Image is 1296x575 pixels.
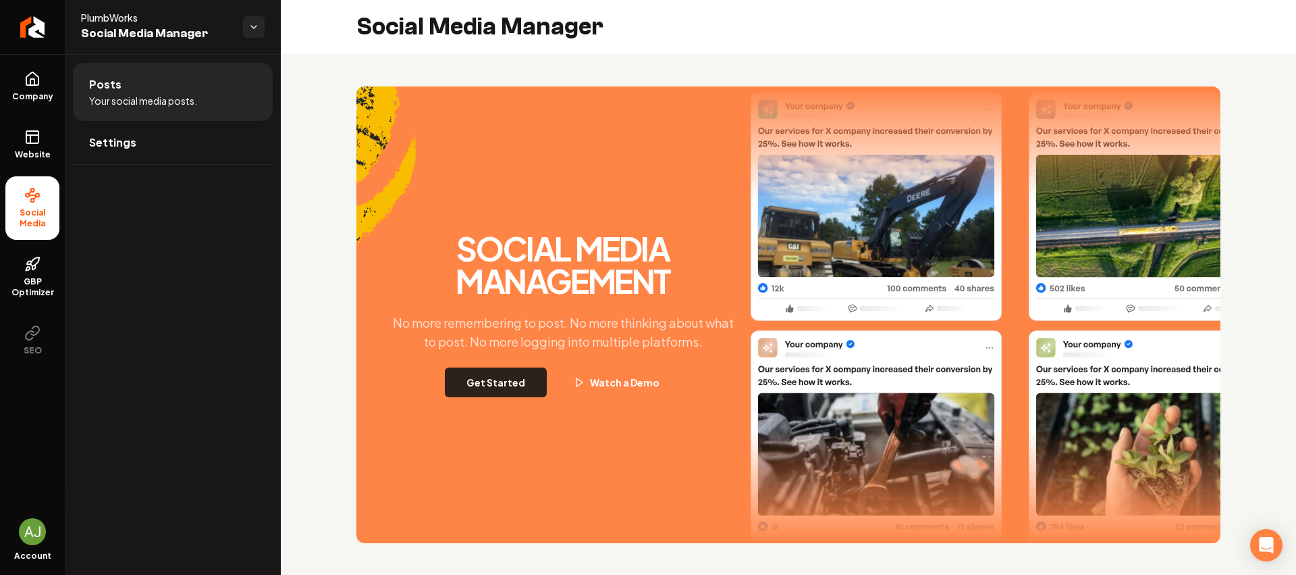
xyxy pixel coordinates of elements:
span: PlumbWorks [81,11,232,24]
a: GBP Optimizer [5,245,59,309]
button: Watch a Demo [552,368,681,397]
span: Posts [89,76,122,93]
a: Company [5,60,59,113]
span: GBP Optimizer [5,276,59,298]
a: Website [5,118,59,171]
span: Company [7,91,59,102]
span: SEO [18,345,47,356]
img: Post One [751,78,1002,546]
span: Your social media posts. [89,94,197,107]
span: Settings [89,134,136,151]
span: Account [14,551,51,561]
img: Post Two [1029,105,1280,573]
button: Open user button [19,518,46,545]
span: Website [9,149,56,160]
a: Settings [73,121,273,164]
button: SEO [5,314,59,367]
div: Open Intercom Messenger [1250,529,1282,561]
h2: Social Media Manager [356,14,603,41]
button: Get Started [445,368,547,397]
img: AJ Nimeh [19,518,46,545]
h2: Social Media Management [381,232,745,297]
span: Social Media [5,207,59,229]
p: No more remembering to post. No more thinking about what to post. No more logging into multiple p... [381,314,745,351]
img: Rebolt Logo [20,16,45,38]
img: Accent [356,86,416,281]
span: Social Media Manager [81,24,232,43]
